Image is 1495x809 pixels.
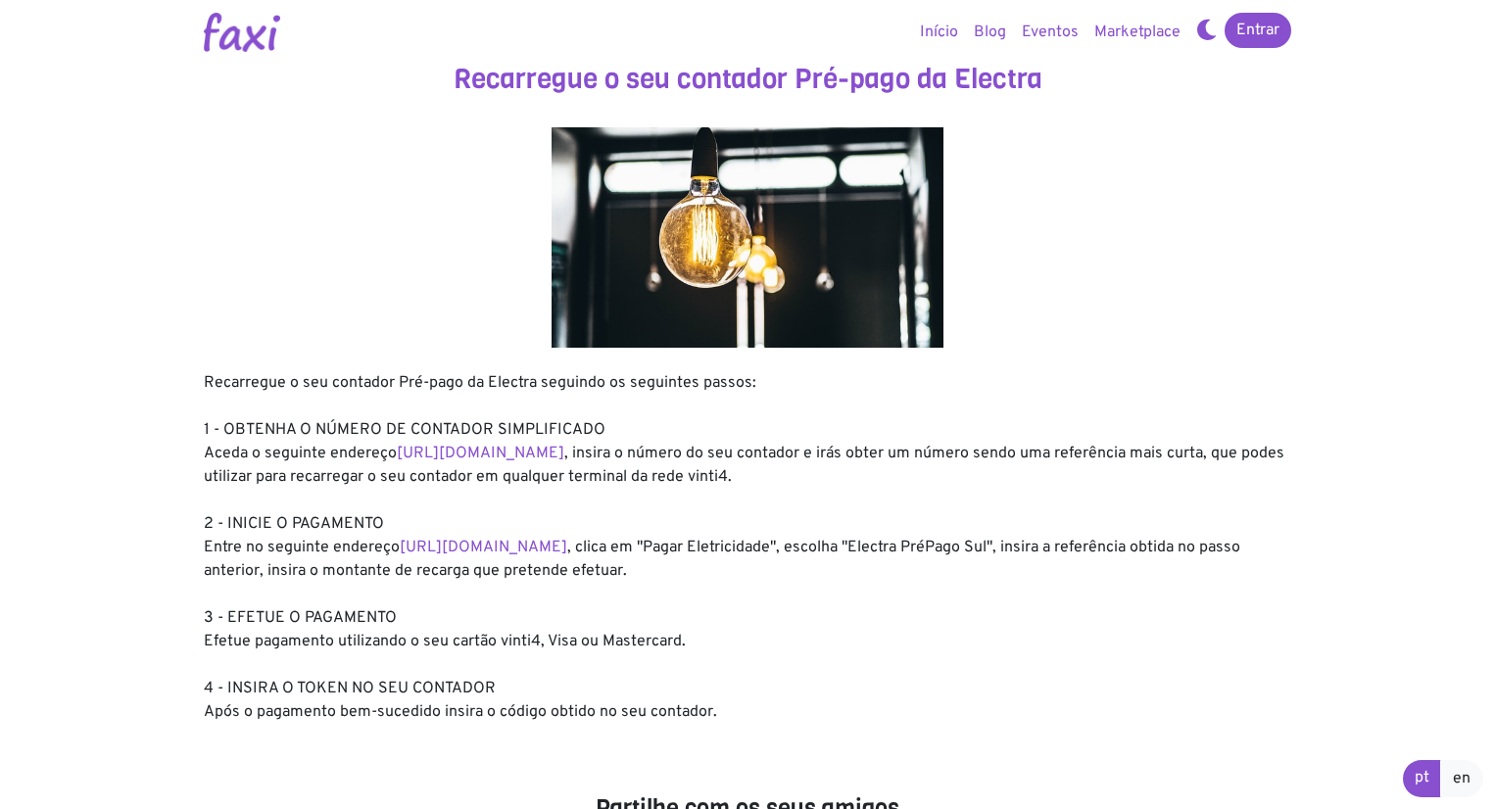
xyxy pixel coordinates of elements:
a: Entrar [1225,13,1291,48]
a: Marketplace [1086,13,1188,52]
a: Eventos [1014,13,1086,52]
a: [URL][DOMAIN_NAME] [400,538,567,557]
img: Logotipo Faxi Online [204,13,280,52]
a: pt [1403,760,1441,797]
div: Recarregue o seu contador Pré-pago da Electra seguindo os seguintes passos: 1 - OBTENHA O NÚMERO ... [204,371,1291,724]
a: en [1440,760,1483,797]
a: [URL][DOMAIN_NAME] [397,444,564,463]
a: Blog [966,13,1014,52]
a: Início [912,13,966,52]
img: energy.jpg [552,127,943,348]
h3: Recarregue o seu contador Pré-pago da Electra [204,63,1291,96]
